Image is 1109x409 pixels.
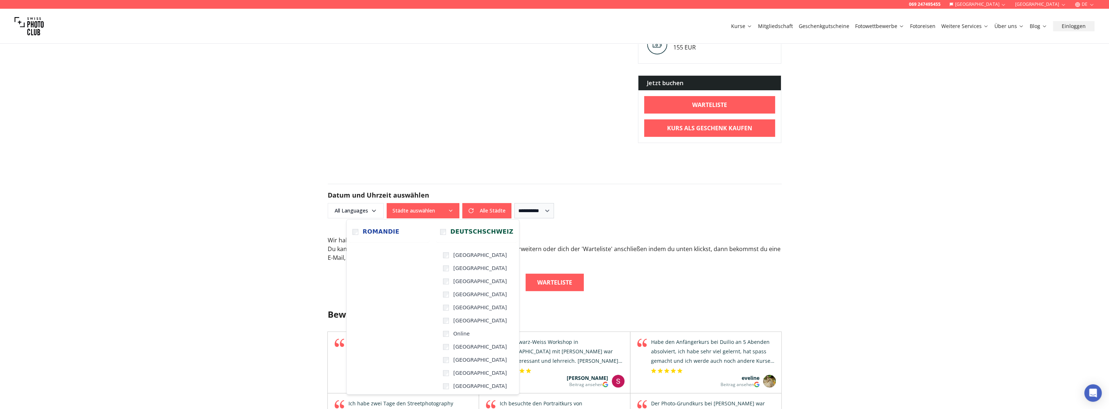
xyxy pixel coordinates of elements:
[453,304,507,311] span: [GEOGRAPHIC_DATA]
[363,227,399,236] span: Romandie
[1030,23,1047,30] a: Blog
[1027,21,1050,31] button: Blog
[453,317,507,324] span: [GEOGRAPHIC_DATA]
[453,369,507,377] span: [GEOGRAPHIC_DATA]
[453,278,507,285] span: [GEOGRAPHIC_DATA]
[638,76,781,90] div: Jetzt buchen
[328,309,782,320] h3: Bewertungen
[644,96,775,114] a: Warteliste
[440,229,446,235] input: Deutschschweiz
[443,278,449,284] input: [GEOGRAPHIC_DATA]
[855,23,904,30] a: Fotowettbewerbe
[673,43,696,52] div: 155 EUR
[15,12,44,41] img: Swiss photo club
[346,219,519,394] div: Städte auswählen
[443,331,449,337] input: Online
[910,23,936,30] a: Fotoreisen
[526,274,584,291] a: Warteliste
[728,21,755,31] button: Kurse
[799,23,849,30] a: Geschenkgutscheine
[328,236,782,262] div: Wir haben keine verfügbaren Klassen die zu deiner Auswahl passen . Du kannst deine Suche entweder...
[938,21,992,31] button: Weitere Services
[462,203,511,218] button: Alle Städte
[647,34,667,55] img: Preis
[692,100,727,109] b: Warteliste
[453,343,507,350] span: [GEOGRAPHIC_DATA]
[1053,21,1094,31] button: Einloggen
[852,21,907,31] button: Fotowettbewerbe
[453,330,470,337] span: Online
[443,357,449,363] input: [GEOGRAPHIC_DATA]
[453,382,507,390] span: [GEOGRAPHIC_DATA]
[443,252,449,258] input: [GEOGRAPHIC_DATA]
[328,190,782,200] h2: Datum und Uhrzeit auswählen
[443,383,449,389] input: [GEOGRAPHIC_DATA]
[443,344,449,350] input: [GEOGRAPHIC_DATA]
[909,1,941,7] a: 069 247495455
[1084,384,1102,402] div: Open Intercom Messenger
[329,204,383,217] span: All Languages
[443,370,449,376] input: [GEOGRAPHIC_DATA]
[941,23,989,30] a: Weitere Services
[352,229,358,235] input: Romandie
[443,291,449,297] input: [GEOGRAPHIC_DATA]
[644,119,775,137] a: Kurs als Geschenk kaufen
[453,291,507,298] span: [GEOGRAPHIC_DATA]
[755,21,796,31] button: Mitgliedschaft
[907,21,938,31] button: Fotoreisen
[796,21,852,31] button: Geschenkgutscheine
[443,318,449,323] input: [GEOGRAPHIC_DATA]
[450,227,513,236] span: Deutschschweiz
[667,124,752,132] b: Kurs als Geschenk kaufen
[453,356,507,364] span: [GEOGRAPHIC_DATA]
[443,305,449,310] input: [GEOGRAPHIC_DATA]
[443,265,449,271] input: [GEOGRAPHIC_DATA]
[731,23,752,30] a: Kurse
[992,21,1027,31] button: Über uns
[537,278,572,287] b: Warteliste
[453,265,507,272] span: [GEOGRAPHIC_DATA]
[758,23,793,30] a: Mitgliedschaft
[994,23,1024,30] a: Über uns
[328,203,384,218] button: All Languages
[453,251,507,259] span: [GEOGRAPHIC_DATA]
[387,203,459,218] button: Städte auswählen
